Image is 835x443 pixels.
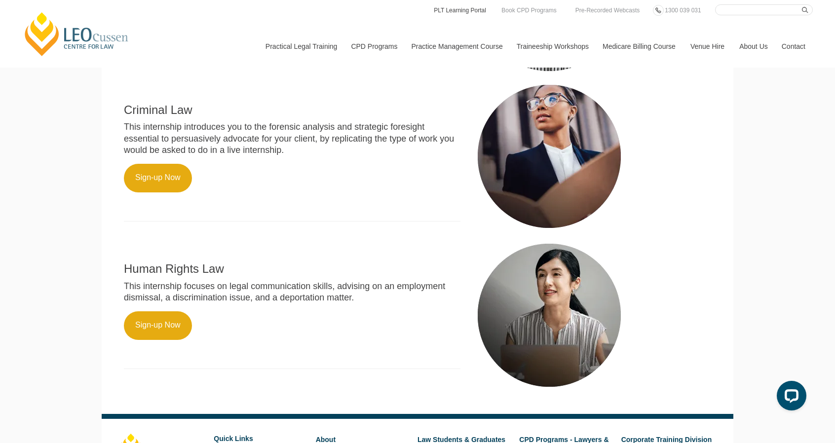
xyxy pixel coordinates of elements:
[509,25,595,68] a: Traineeship Workshops
[124,104,460,116] h2: Criminal Law
[124,262,460,275] h2: Human Rights Law
[404,25,509,68] a: Practice Management Course
[124,121,460,156] p: This internship introduces you to the forensic analysis and strategic foresight essential to pers...
[595,25,683,68] a: Medicare Billing Course
[573,5,643,16] a: Pre-Recorded Webcasts
[214,435,308,443] h6: Quick Links
[499,5,559,16] a: Book CPD Programs
[433,5,487,16] a: PLT Learning Portal
[769,377,810,418] iframe: LiveChat chat widget
[124,281,460,304] p: This internship focuses on legal communication skills, advising on an employment dismissal, a dis...
[343,25,404,68] a: CPD Programs
[774,25,813,68] a: Contact
[22,11,131,57] a: [PERSON_NAME] Centre for Law
[258,25,344,68] a: Practical Legal Training
[662,5,703,16] a: 1300 039 031
[124,164,192,192] a: Sign-up Now
[665,7,701,14] span: 1300 039 031
[683,25,732,68] a: Venue Hire
[124,311,192,340] a: Sign-up Now
[732,25,774,68] a: About Us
